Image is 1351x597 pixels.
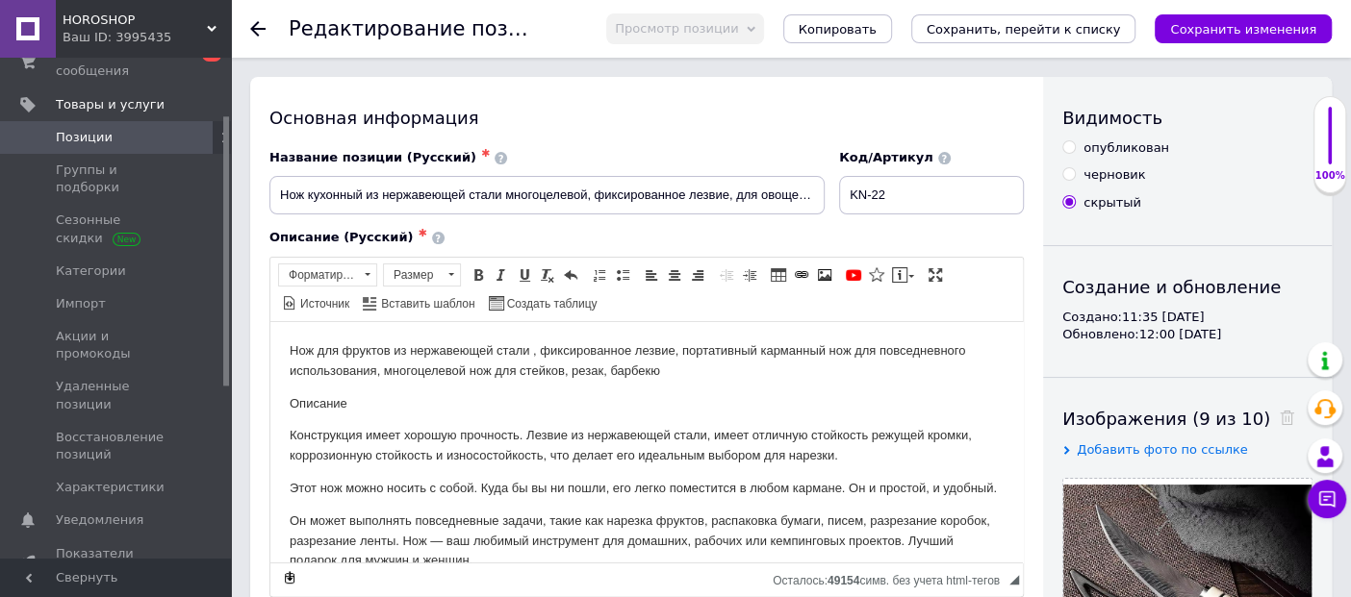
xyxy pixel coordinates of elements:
[383,263,461,286] a: Размер
[378,296,474,312] span: Вставить шаблон
[839,150,933,164] span: Код/Артикул
[773,569,1009,587] div: Подсчет символов
[612,264,633,286] a: Вставить / удалить маркированный список
[270,322,1023,562] iframe: Визуальный текстовый редактор, 2B6857F9-22B5-403E-A9BA-7CD5EFFE978B
[1077,442,1248,457] span: Добавить фото по ссылке
[19,72,733,92] p: Описание
[418,227,426,239] span: ✱
[768,264,789,286] a: Таблица
[664,264,685,286] a: По центру
[889,264,917,286] a: Вставить сообщение
[1062,106,1313,130] div: Видимость
[791,264,812,286] a: Вставить/Редактировать ссылку (Ctrl+L)
[56,211,178,246] span: Сезонные скидки
[537,264,558,286] a: Убрать форматирование
[491,264,512,286] a: Курсив (Ctrl+I)
[925,264,946,286] a: Развернуть
[641,264,662,286] a: По левому краю
[56,545,178,580] span: Показатели работы компании
[1308,480,1346,518] button: Чат с покупателем
[468,264,489,286] a: Полужирный (Ctrl+B)
[384,264,442,286] span: Размер
[56,511,143,529] span: Уведомления
[615,21,738,36] span: Просмотр позиции
[1083,166,1145,184] div: черновик
[63,12,207,29] span: HOROSHOP
[269,230,413,244] span: Описание (Русский)
[504,296,598,312] span: Создать таблицу
[739,264,760,286] a: Увеличить отступ
[19,157,733,177] p: Этот нож можно носить с собой. Куда бы вы ни пошли, его легко поместится в любом кармане. Он и пр...
[56,479,165,496] span: Характеристики
[1062,326,1313,343] div: Обновлено: 12:00 [DATE]
[269,106,1024,130] div: Основная информация
[19,104,733,144] p: Конструкция имеет хорошую прочность. Лезвие из нержавеющей стали, имеет отличную стойкость режуще...
[799,22,877,37] span: Копировать
[560,264,581,286] a: Отменить (Ctrl+Z)
[866,264,887,286] a: Вставить иконку
[360,292,477,313] a: Вставить шаблон
[1155,14,1332,43] button: Сохранить изменения
[279,264,358,286] span: Форматирование
[56,45,178,80] span: Заказы и сообщения
[1314,169,1345,183] div: 100%
[911,14,1136,43] button: Сохранить, перейти к списку
[63,29,231,46] div: Ваш ID: 3995435
[687,264,708,286] a: По правому краю
[269,176,825,214] input: Например, H&M женское платье зеленое 38 размер вечернее макси с блестками
[843,264,864,286] a: Добавить видео с YouTube
[269,150,476,164] span: Название позиции (Русский)
[1083,139,1169,157] div: опубликован
[1062,275,1313,299] div: Создание и обновление
[589,264,610,286] a: Вставить / удалить нумерованный список
[1062,309,1313,326] div: Создано: 11:35 [DATE]
[279,567,300,588] a: Сделать резервную копию сейчас
[481,147,490,160] span: ✱
[927,22,1121,37] i: Сохранить, перейти к списку
[1313,96,1346,193] div: 100% Качество заполнения
[279,292,352,313] a: Источник
[56,328,178,362] span: Акции и промокоды
[19,189,733,249] p: Он может выполнять повседневные задачи, такие как нарезка фруктов, распаковка бумаги, писем, разр...
[56,378,178,412] span: Удаленные позиции
[486,292,600,313] a: Создать таблицу
[250,21,266,37] div: Вернуться назад
[19,19,733,60] p: Нож для фруктов из нержавеющей стали , фиксированное лезвие, портативный карманный нож для повсед...
[1170,22,1316,37] i: Сохранить изменения
[56,129,113,146] span: Позиции
[56,262,126,280] span: Категории
[814,264,835,286] a: Изображение
[1009,575,1019,585] span: Перетащите для изменения размера
[828,574,859,587] span: 49154
[1062,407,1313,431] div: Изображения (9 из 10)
[783,14,892,43] button: Копировать
[56,162,178,196] span: Группы и подборки
[1083,194,1141,211] div: скрытый
[278,263,377,286] a: Форматирование
[716,264,737,286] a: Уменьшить отступ
[19,19,733,379] body: Визуальный текстовый редактор, 2B6857F9-22B5-403E-A9BA-7CD5EFFE978B
[56,96,165,113] span: Товары и услуги
[56,429,178,463] span: Восстановление позиций
[297,296,349,312] span: Источник
[56,295,106,312] span: Импорт
[514,264,535,286] a: Подчеркнутый (Ctrl+U)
